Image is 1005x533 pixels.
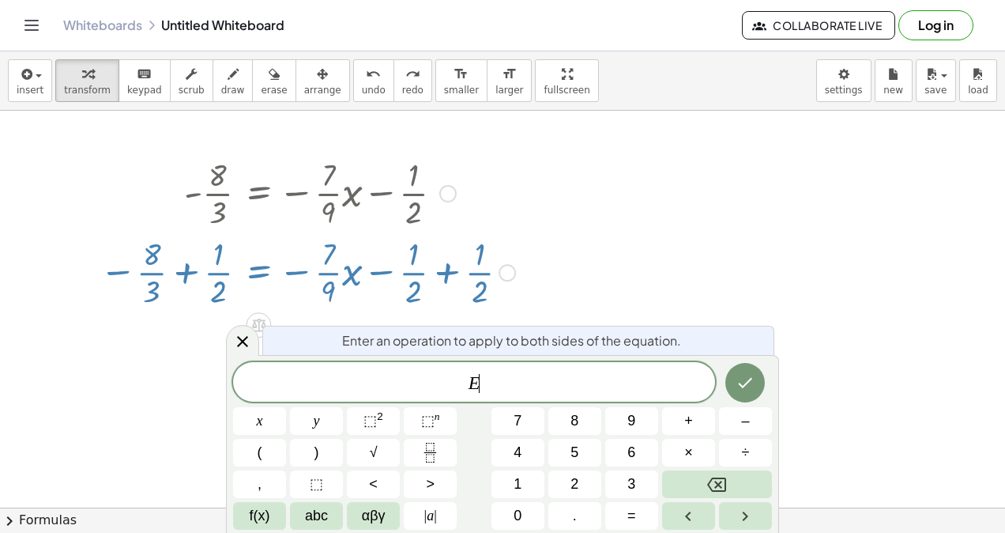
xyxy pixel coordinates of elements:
button: Done [725,363,765,403]
span: undo [362,85,386,96]
button: scrub [170,59,213,102]
button: Toggle navigation [19,13,44,38]
button: Log in [898,10,973,40]
sup: 2 [377,410,383,422]
span: redo [402,85,423,96]
span: > [426,474,435,495]
button: y [290,407,343,435]
button: format_sizesmaller [435,59,487,102]
button: 9 [605,407,658,435]
span: ) [314,442,319,463]
span: ​ [479,374,480,393]
span: abc [305,505,328,527]
span: new [883,85,903,96]
span: draw [221,85,245,96]
button: Fraction [404,439,457,467]
button: erase [252,59,295,102]
button: Left arrow [662,502,715,530]
span: 9 [627,410,635,432]
span: √ [370,442,378,463]
span: ( [258,442,262,463]
button: x [233,407,286,435]
button: 3 [605,471,658,498]
button: Greater than [404,471,457,498]
span: 2 [570,474,578,495]
span: αβγ [362,505,386,527]
button: Right arrow [719,502,772,530]
button: keyboardkeypad [119,59,171,102]
span: ÷ [742,442,750,463]
button: 1 [491,471,544,498]
button: ( [233,439,286,467]
span: 3 [627,474,635,495]
button: new [875,59,913,102]
span: erase [261,85,287,96]
a: Whiteboards [63,17,142,33]
span: – [741,410,749,432]
span: | [424,508,427,524]
button: 7 [491,407,544,435]
span: 8 [570,410,578,432]
span: fullscreen [544,85,589,96]
span: 1 [514,474,521,495]
span: Collaborate Live [755,18,882,32]
button: Minus [719,407,772,435]
span: smaller [444,85,479,96]
span: save [924,85,947,96]
button: , [233,471,286,498]
button: undoundo [353,59,394,102]
span: + [684,410,693,432]
button: 0 [491,502,544,530]
span: keypad [127,85,162,96]
span: 4 [514,442,521,463]
i: format_size [502,65,517,84]
button: save [916,59,956,102]
button: Absolute value [404,502,457,530]
button: insert [8,59,52,102]
button: fullscreen [535,59,598,102]
span: 6 [627,442,635,463]
button: Alphabet [290,502,343,530]
button: Collaborate Live [742,11,895,40]
button: Squared [347,407,400,435]
div: Apply the same math to both sides of the equation [246,312,271,338]
button: Greek alphabet [347,502,400,530]
span: ⬚ [310,474,323,495]
span: 5 [570,442,578,463]
i: redo [405,65,420,84]
var: E [469,372,480,393]
button: 2 [548,471,601,498]
span: y [314,410,320,432]
span: . [573,505,577,527]
button: Superscript [404,407,457,435]
span: f(x) [250,505,270,527]
button: Plus [662,407,715,435]
button: Less than [347,471,400,498]
span: 0 [514,505,521,527]
sup: n [435,410,440,422]
span: ⬚ [363,413,377,429]
button: 4 [491,439,544,467]
span: ⬚ [421,413,435,429]
button: 5 [548,439,601,467]
button: Equals [605,502,658,530]
span: load [968,85,988,96]
span: transform [64,85,111,96]
span: x [257,410,263,432]
i: undo [366,65,381,84]
button: ) [290,439,343,467]
span: scrub [179,85,205,96]
span: = [627,505,636,527]
button: load [959,59,997,102]
button: Backspace [662,471,772,498]
button: Square root [347,439,400,467]
button: settings [816,59,871,102]
button: 6 [605,439,658,467]
span: < [369,474,378,495]
button: . [548,502,601,530]
button: arrange [295,59,350,102]
span: arrange [304,85,341,96]
i: keyboard [137,65,152,84]
span: × [684,442,693,463]
button: Placeholder [290,471,343,498]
